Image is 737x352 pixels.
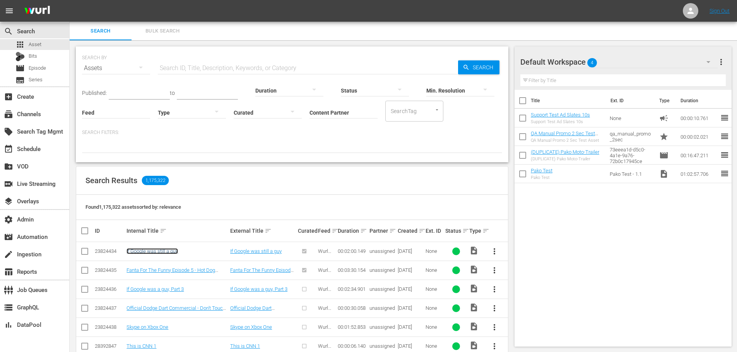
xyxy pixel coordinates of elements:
span: Wurl HLS Test [318,286,331,304]
span: unassigned [369,305,395,311]
div: (DUPLICATE) Pako Moto-Trailer [531,156,599,161]
div: [DATE] [398,305,423,311]
span: Schedule [4,144,13,154]
span: menu [5,6,14,15]
div: Support Test Ad Slates 10s [531,119,590,124]
span: unassigned [369,324,395,330]
td: qa_manual_promo_2sec [607,127,656,146]
span: Episode [29,64,46,72]
div: Partner [369,226,395,235]
span: reorder [720,169,729,178]
span: Live Streaming [4,179,13,189]
a: Fanta For The Funny Episode 5 - Hot Dog Microphone [127,267,218,279]
span: unassigned [369,267,395,273]
span: Video [469,284,479,293]
a: (DUPLICATE) Pako Moto-Trailer [531,149,599,155]
div: 00:02:00.149 [338,248,367,254]
div: [DATE] [398,343,423,349]
div: QA Manual Promo 2 Sec Test Asset [531,138,604,143]
div: Default Workspace [520,51,718,73]
a: Skype on Xbox One [230,324,272,330]
a: Sign Out [710,8,730,14]
div: 00:03:30.154 [338,267,367,273]
span: DataPool [4,320,13,330]
span: more_vert [716,57,726,67]
span: sort [265,227,272,234]
div: Internal Title [127,226,228,235]
span: Ad [659,113,669,123]
button: more_vert [485,280,504,299]
span: Search [74,27,127,36]
a: QA Manual Promo 2 Sec Test Asset [531,130,598,142]
div: 23824438 [95,324,124,330]
a: Support Test Ad Slates 10s [531,112,590,118]
button: more_vert [485,318,504,337]
div: None [426,267,443,273]
span: 4 [587,55,597,71]
span: sort [160,227,167,234]
span: to [170,90,175,96]
span: more_vert [490,285,499,294]
div: 00:00:06.140 [338,343,367,349]
div: Pako Test [531,175,552,180]
td: 73eeea1d-d5c0-4a1e-9a76-72b0c17945ce [607,146,656,165]
span: Found 1,175,322 assets sorted by: relevance [85,204,181,210]
span: Video [469,265,479,274]
span: Wurl HLS Test [318,324,331,342]
span: Episode [659,151,669,160]
span: sort [482,227,489,234]
div: 23824434 [95,248,124,254]
span: Job Queues [4,285,13,295]
a: This is CNN 1 [127,343,156,349]
span: Search [4,27,13,36]
a: If Google was still a guy [127,248,178,254]
div: 00:02:34.901 [338,286,367,292]
span: Video [469,303,479,312]
div: [DATE] [398,248,423,254]
th: Title [531,90,606,112]
span: sort [389,227,396,234]
span: Search Tag Mgmt [4,127,13,136]
span: sort [462,227,469,234]
span: VOD [4,162,13,171]
td: 01:02:57.706 [677,165,720,183]
a: Fanta For The Funny Episode 5 - Hot Dog Microphone [230,267,294,279]
a: Skype on Xbox One [127,324,168,330]
td: None [607,109,656,127]
td: 00:00:10.761 [677,109,720,127]
a: If Google was a guy, Part 3 [127,286,184,292]
div: Bits [15,52,25,61]
span: Published: [82,90,107,96]
span: sort [360,227,367,234]
button: more_vert [716,53,726,71]
span: Wurl HLS Test [318,248,331,266]
div: None [426,305,443,311]
span: unassigned [369,248,395,254]
span: more_vert [490,247,499,256]
div: Created [398,226,423,235]
span: unassigned [369,343,395,349]
div: None [426,343,443,349]
span: Bulk Search [136,27,189,36]
div: None [426,248,443,254]
span: GraphQL [4,303,13,312]
div: 28392847 [95,343,124,349]
div: None [426,286,443,292]
button: more_vert [485,261,504,280]
span: Automation [4,232,13,242]
span: Series [15,76,25,85]
div: Ext. ID [426,228,443,234]
a: If Google was a guy, Part 3 [230,286,287,292]
span: more_vert [490,266,499,275]
span: 1,175,322 [142,176,169,185]
span: Search [470,60,499,74]
div: [DATE] [398,286,423,292]
div: Curated [298,228,315,234]
td: 00:00:02.021 [677,127,720,146]
span: reorder [720,132,729,141]
div: None [426,324,443,330]
div: 23824437 [95,305,124,311]
button: more_vert [485,299,504,318]
span: Admin [4,215,13,224]
div: ID [95,228,124,234]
